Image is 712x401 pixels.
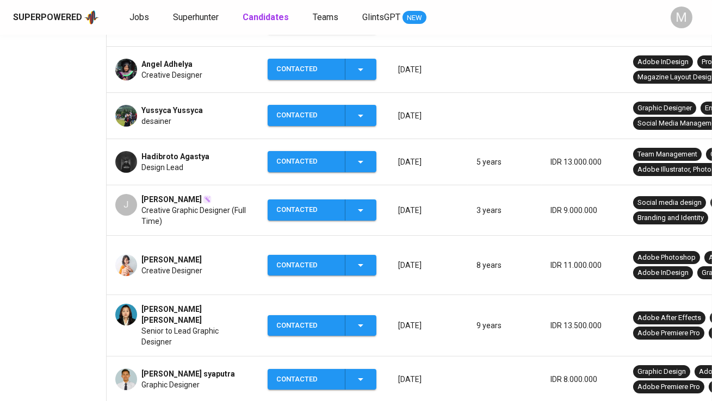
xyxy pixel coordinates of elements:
[637,268,689,278] div: Adobe InDesign
[398,205,459,216] p: [DATE]
[550,260,616,271] p: IDR 11.000.000
[398,64,459,75] p: [DATE]
[141,325,250,347] span: Senior to Lead Graphic Designer
[141,105,203,116] span: Yussyca Yussyca
[550,320,616,331] p: IDR 13.500.000
[129,12,149,22] span: Jobs
[115,59,137,80] img: 0a6c1e93c662fb1574f7a67065436ccd.jpg
[13,11,82,24] div: Superpowered
[398,320,459,331] p: [DATE]
[141,70,202,80] span: Creative Designer
[129,11,151,24] a: Jobs
[203,195,212,204] img: magic_wand.svg
[313,12,338,22] span: Teams
[476,156,533,167] p: 5 years
[115,368,137,390] img: 066e5dc7f7f7e6beb0410544d17322cb.png
[362,12,400,22] span: GlintsGPT
[550,156,616,167] p: IDR 13.000.000
[141,265,202,276] span: Creative Designer
[398,110,459,121] p: [DATE]
[115,254,137,276] img: 84fb560981f8c370d276b947c2a02b2d.jpg
[276,369,336,390] div: Contacted
[268,105,376,126] button: Contacted
[243,11,291,24] a: Candidates
[403,12,426,23] span: NEW
[637,213,704,223] div: Branding and Identity
[243,12,289,22] b: Candidates
[276,105,336,126] div: Contacted
[637,253,696,263] div: Adobe Photoshop
[268,151,376,172] button: Contacted
[398,374,459,385] p: [DATE]
[476,260,533,271] p: 8 years
[173,11,221,24] a: Superhunter
[173,12,219,22] span: Superhunter
[276,59,336,80] div: Contacted
[671,7,692,28] div: M
[637,149,697,160] div: Team Management
[115,105,137,127] img: 001a068b9224c3c4c378d98e6ee7b99c.jpg
[637,328,700,339] div: Adobe Premiere Pro
[268,199,376,221] button: Contacted
[141,59,193,70] span: Angel Adhelya
[276,151,336,172] div: Contacted
[637,367,686,377] div: Graphic Design
[141,194,202,205] span: [PERSON_NAME]
[276,255,336,276] div: Contacted
[141,304,250,325] span: [PERSON_NAME] [PERSON_NAME]
[398,260,459,271] p: [DATE]
[476,320,533,331] p: 9 years
[313,11,340,24] a: Teams
[13,9,99,26] a: Superpoweredapp logo
[637,382,700,392] div: Adobe Premiere Pro
[141,379,200,390] span: Graphic Designer
[276,315,336,336] div: Contacted
[141,368,235,379] span: [PERSON_NAME] syaputra
[637,57,689,67] div: Adobe InDesign
[268,369,376,390] button: Contacted
[268,255,376,276] button: Contacted
[398,156,459,167] p: [DATE]
[141,205,250,227] span: Creative Graphic Designer (Full Time)
[141,116,171,127] span: desainer
[637,313,701,323] div: Adobe After Effects
[115,151,137,173] img: abdaaa96f8bf957fa8a3999f08da86e2.jpg
[637,103,692,114] div: Graphic Designer
[637,198,702,208] div: Social media design
[550,205,616,216] p: IDR 9.000.000
[476,205,533,216] p: 3 years
[276,199,336,221] div: Contacted
[115,194,137,216] div: J
[141,162,183,173] span: Design Lead
[362,11,426,24] a: GlintsGPT NEW
[84,9,99,26] img: app logo
[141,151,209,162] span: Hadibroto Agastya
[141,254,202,265] span: [PERSON_NAME]
[268,59,376,80] button: Contacted
[268,315,376,336] button: Contacted
[115,304,137,325] img: 0d08a102ae8dfd3de92f1243066648d2.jpg
[550,374,616,385] p: IDR 8.000.000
